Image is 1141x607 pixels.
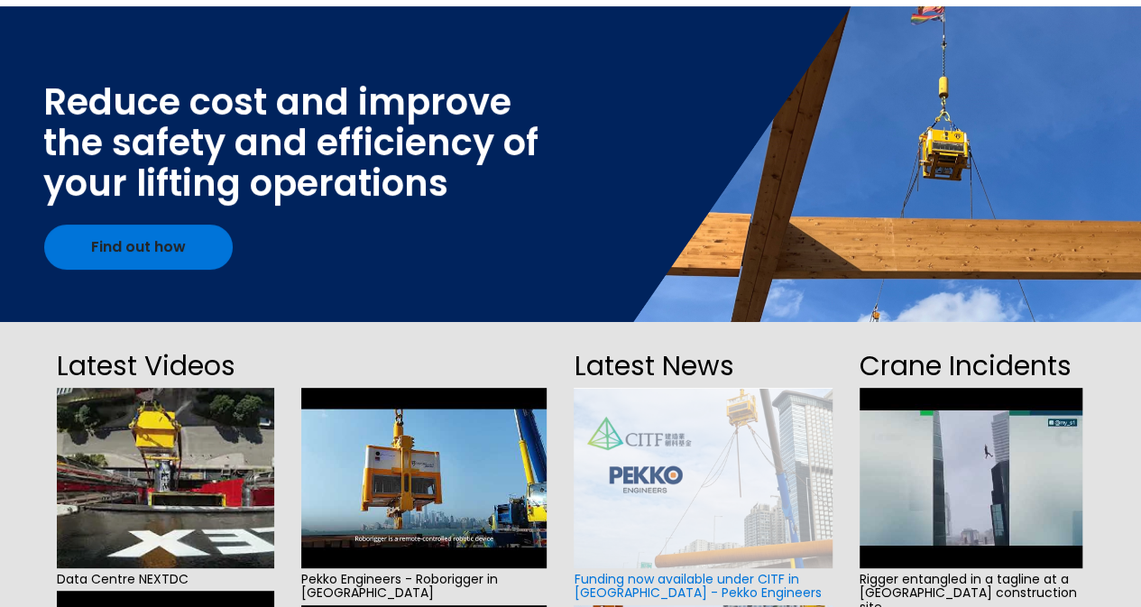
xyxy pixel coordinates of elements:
[43,82,538,204] div: Reduce cost and improve the safety and efficiency of your lifting operations
[44,225,233,270] a: Find out how
[860,388,1082,568] img: hqdefault.jpg
[860,345,1082,388] h2: Crane Incidents
[57,568,274,591] span: Data Centre NEXTDC
[574,570,821,602] a: Funding now available under CITF in [GEOGRAPHIC_DATA] - Pekko Engineers
[574,345,832,388] h2: Latest News
[301,568,547,605] span: Pekko Engineers - Roborigger in [GEOGRAPHIC_DATA]
[57,345,274,388] h2: Latest Videos
[301,388,547,568] img: hqdefault.jpg
[57,388,274,568] img: hqdefault.jpg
